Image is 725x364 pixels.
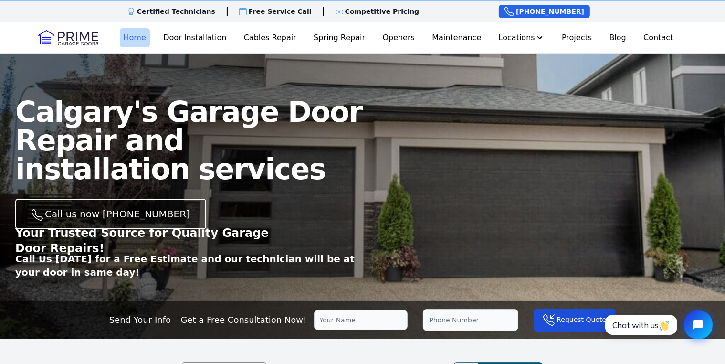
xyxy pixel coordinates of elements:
[428,28,485,47] a: Maintenance
[534,309,616,332] button: Request Quote
[499,5,590,18] a: [PHONE_NUMBER]
[606,28,630,47] a: Blog
[423,309,518,331] input: Phone Number
[38,30,98,45] img: Logo
[314,310,408,330] input: Your Name
[15,95,362,186] span: Calgary's Garage Door Repair and installation services
[593,302,721,347] iframe: Tidio Chat
[15,252,363,279] p: Call Us [DATE] for a Free Estimate and our technician will be at your door in same day!
[15,199,206,229] a: Call us now [PHONE_NUMBER]
[137,7,215,16] p: Certified Technicians
[640,28,677,47] a: Contact
[15,225,290,256] p: Your Trusted Source for Quality Garage Door Repairs!
[120,28,150,47] a: Home
[240,28,300,47] a: Cables Repair
[249,7,312,16] p: Free Service Call
[159,28,230,47] a: Door Installation
[109,313,307,327] p: Send Your Info – Get a Free Consultation Now!
[558,28,596,47] a: Projects
[345,7,420,16] p: Competitive Pricing
[310,28,369,47] a: Spring Repair
[378,28,419,47] a: Openers
[495,28,548,47] button: Locations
